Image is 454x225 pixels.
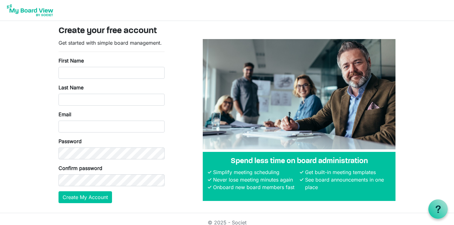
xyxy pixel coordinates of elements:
li: Onboard new board members fast [212,183,298,191]
li: See board announcements in one place [304,176,390,191]
label: Last Name [59,84,84,91]
label: Email [59,111,71,118]
h4: Spend less time on board administration [208,157,390,166]
span: Get started with simple board management. [59,40,162,46]
li: Get built-in meeting templates [304,168,390,176]
img: A photograph of board members sitting at a table [203,39,395,149]
img: My Board View Logo [5,2,55,18]
label: Password [59,137,82,145]
label: First Name [59,57,84,64]
h3: Create your free account [59,26,396,37]
label: Confirm password [59,164,102,172]
li: Never lose meeting minutes again [212,176,298,183]
button: Create My Account [59,191,112,203]
li: Simplify meeting scheduling [212,168,298,176]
